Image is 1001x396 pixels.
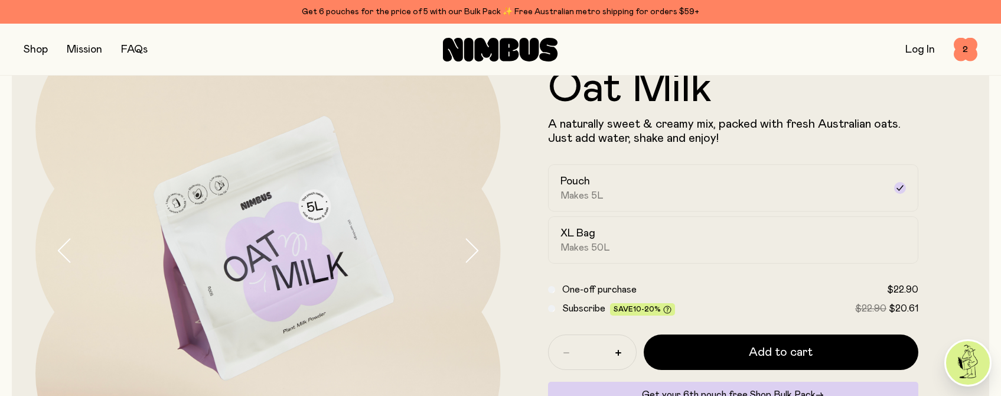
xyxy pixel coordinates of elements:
p: A naturally sweet & creamy mix, packed with fresh Australian oats. Just add water, shake and enjoy! [548,117,919,145]
img: agent [946,341,990,385]
h1: Oat Milk [548,67,919,110]
h2: XL Bag [560,226,595,241]
span: Makes 5L [560,190,604,202]
span: 10-20% [633,306,661,313]
a: Mission [67,44,102,55]
button: Add to cart [644,335,919,370]
span: Add to cart [749,344,813,361]
span: Save [614,306,671,314]
h2: Pouch [560,174,590,189]
a: FAQs [121,44,148,55]
span: Subscribe [562,304,605,313]
a: Log In [905,44,935,55]
span: $20.61 [889,304,918,313]
span: $22.90 [887,285,918,294]
button: 2 [954,38,977,61]
div: Get 6 pouches for the price of 5 with our Bulk Pack ✨ Free Australian metro shipping for orders $59+ [24,5,977,19]
span: Makes 50L [560,242,610,254]
span: One-off purchase [562,285,637,294]
span: $22.90 [855,304,886,313]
